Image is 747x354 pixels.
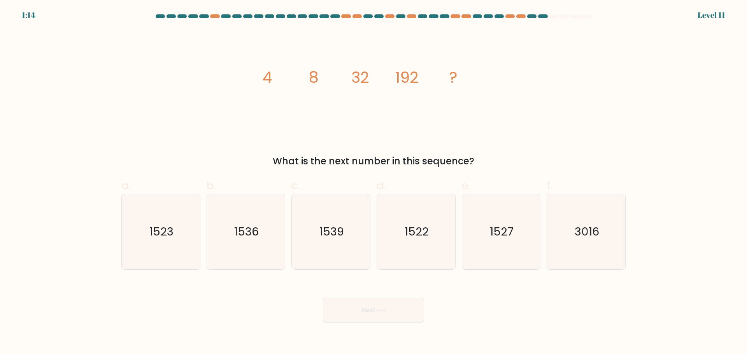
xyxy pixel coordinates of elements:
tspan: 192 [395,66,419,88]
tspan: 4 [262,66,272,88]
div: What is the next number in this sequence? [126,154,621,168]
tspan: 32 [351,66,369,88]
span: e. [462,178,470,193]
text: 1527 [490,224,514,239]
text: 1539 [319,224,344,239]
span: f. [547,178,552,193]
text: 1522 [405,224,429,239]
text: 1536 [234,224,259,239]
span: c. [291,178,300,193]
span: b. [207,178,216,193]
tspan: ? [450,66,458,88]
span: a. [121,178,131,193]
div: Level 11 [698,9,725,21]
tspan: 8 [309,66,319,88]
span: d. [377,178,386,193]
div: 1:14 [22,9,35,21]
text: 1523 [149,224,174,239]
text: 3016 [575,224,599,239]
button: Next [323,298,424,323]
